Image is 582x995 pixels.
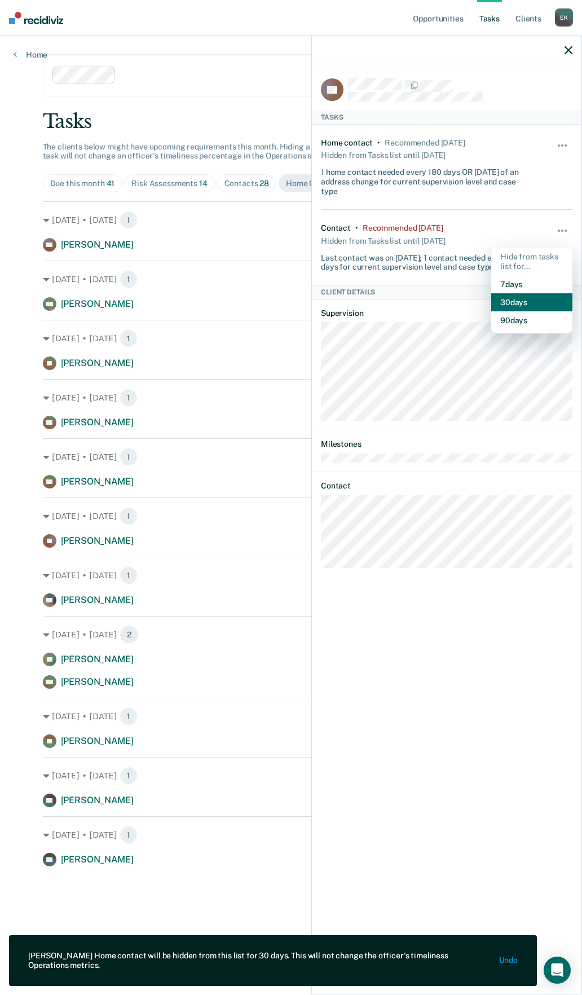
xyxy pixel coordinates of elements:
[61,476,134,487] span: [PERSON_NAME]
[491,311,572,329] button: 90 days
[321,481,572,491] dt: Contact
[61,676,134,687] span: [PERSON_NAME]
[491,248,572,276] div: Hide from tasks list for...
[50,179,115,188] div: Due this month
[363,223,443,233] div: Recommended 11 days ago
[355,223,358,233] div: •
[43,448,540,466] div: [DATE] • [DATE]
[9,12,63,24] img: Recidiviz
[120,448,138,466] span: 1
[544,957,571,984] div: Open Intercom Messenger
[120,211,138,229] span: 1
[385,138,465,148] div: Recommended 3 months ago
[321,249,531,272] div: Last contact was on [DATE]; 1 contact needed every 15 days for current supervision level and case...
[120,507,138,525] span: 1
[61,795,134,805] span: [PERSON_NAME]
[312,111,581,124] div: Tasks
[321,223,351,233] div: Contact
[131,179,207,188] div: Risk Assessments
[312,285,581,299] div: Client Details
[43,329,540,347] div: [DATE] • [DATE]
[286,179,352,188] div: Home Contacts
[14,50,47,60] a: Home
[43,707,540,725] div: [DATE] • [DATE]
[61,358,134,368] span: [PERSON_NAME]
[259,179,269,188] span: 28
[321,163,531,196] div: 1 home contact needed every 180 days OR [DATE] of an address change for current supervision level...
[61,736,134,746] span: [PERSON_NAME]
[61,654,134,664] span: [PERSON_NAME]
[120,329,138,347] span: 1
[321,147,446,163] div: Hidden from Tasks list until [DATE]
[199,179,208,188] span: 14
[499,956,518,966] button: Undo
[43,767,540,785] div: [DATE] • [DATE]
[43,507,540,525] div: [DATE] • [DATE]
[43,211,540,229] div: [DATE] • [DATE]
[120,707,138,725] span: 1
[43,626,540,644] div: [DATE] • [DATE]
[61,595,134,605] span: [PERSON_NAME]
[43,270,540,288] div: [DATE] • [DATE]
[43,566,540,584] div: [DATE] • [DATE]
[28,951,490,970] div: [PERSON_NAME] Home contact will be hidden from this list for 30 days. This will not change the of...
[120,826,138,844] span: 1
[224,179,270,188] div: Contacts
[107,179,115,188] span: 41
[555,8,573,27] div: E K
[120,626,139,644] span: 2
[43,826,540,844] div: [DATE] • [DATE]
[61,417,134,428] span: [PERSON_NAME]
[321,138,373,148] div: Home contact
[120,566,138,584] span: 1
[321,439,572,449] dt: Milestones
[120,767,138,785] span: 1
[120,389,138,407] span: 1
[321,309,572,318] dt: Supervision
[321,233,446,249] div: Hidden from Tasks list until [DATE]
[61,239,134,250] span: [PERSON_NAME]
[61,535,134,546] span: [PERSON_NAME]
[43,142,338,161] span: The clients below might have upcoming requirements this month. Hiding a below task will not chang...
[43,110,540,133] div: Tasks
[491,293,572,311] button: 30 days
[61,854,134,865] span: [PERSON_NAME]
[43,389,540,407] div: [DATE] • [DATE]
[491,275,572,293] button: 7 days
[120,270,138,288] span: 1
[377,138,380,148] div: •
[61,298,134,309] span: [PERSON_NAME]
